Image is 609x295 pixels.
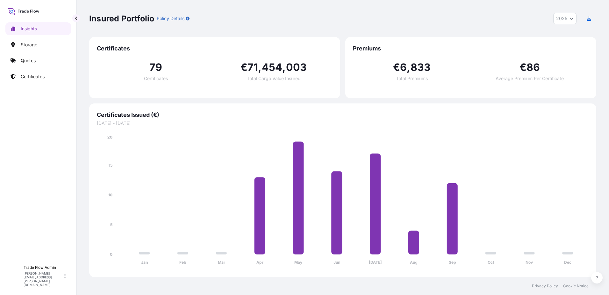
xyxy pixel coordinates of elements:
tspan: 20 [107,135,112,140]
p: Trade Flow Admin [24,265,63,270]
span: TF [11,273,18,279]
tspan: Aug [410,260,418,265]
tspan: 5 [110,222,112,227]
tspan: Jan [141,260,148,265]
span: 003 [286,62,307,72]
a: Storage [5,38,71,51]
span: , [407,62,410,72]
tspan: 15 [109,163,112,168]
span: Total Premiums [396,76,428,81]
tspan: Nov [526,260,533,265]
tspan: Mar [218,260,225,265]
a: Insights [5,22,71,35]
tspan: Sep [449,260,456,265]
span: 71 [247,62,258,72]
span: 79 [149,62,162,72]
span: , [258,62,262,72]
span: [DATE] - [DATE] [97,120,589,126]
span: Average Premium Per Certificate [496,76,564,81]
a: Privacy Policy [532,284,558,289]
span: Premiums [353,45,589,52]
tspan: Jun [333,260,340,265]
span: 454 [262,62,283,72]
p: Certificates [21,73,45,80]
p: [PERSON_NAME][EMAIL_ADDRESS][PERSON_NAME][DOMAIN_NAME] [24,271,63,287]
span: 833 [411,62,431,72]
span: , [282,62,286,72]
span: Total Cargo Value Insured [247,76,301,81]
a: Quotes [5,54,71,67]
a: Certificates [5,70,71,83]
p: Insured Portfolio [89,13,154,24]
tspan: [DATE] [369,260,382,265]
tspan: Apr [256,260,263,265]
span: 6 [400,62,407,72]
p: Storage [21,42,37,48]
button: Year Selector [553,13,577,24]
span: € [519,62,527,72]
span: Certificates [97,45,333,52]
tspan: May [294,260,303,265]
tspan: Feb [179,260,186,265]
tspan: Dec [564,260,571,265]
p: Policy Details [157,15,184,22]
span: 86 [527,62,540,72]
span: Certificates Issued (€) [97,111,589,119]
span: 2025 [556,15,567,22]
span: € [240,62,247,72]
p: Insights [21,26,37,32]
span: € [393,62,400,72]
tspan: Oct [488,260,494,265]
tspan: 10 [108,193,112,197]
p: Quotes [21,57,36,64]
a: Cookie Notice [563,284,589,289]
span: Certificates [144,76,168,81]
tspan: 0 [110,252,112,257]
